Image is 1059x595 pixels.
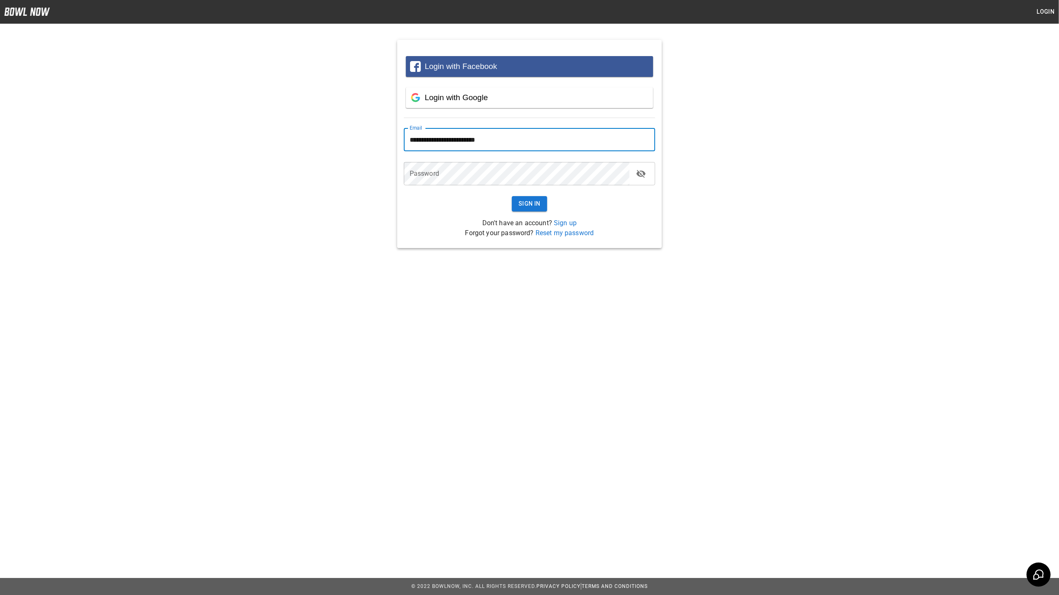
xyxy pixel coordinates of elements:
a: Terms and Conditions [582,583,648,589]
button: Login [1032,4,1059,20]
a: Sign up [554,219,577,227]
button: Login with Facebook [406,56,653,77]
a: Reset my password [536,229,594,237]
a: Privacy Policy [536,583,580,589]
button: Sign In [512,196,547,211]
button: Login with Google [406,87,653,108]
span: Login with Google [425,93,488,102]
img: logo [4,7,50,16]
button: toggle password visibility [633,165,649,182]
p: Forgot your password? [404,228,655,238]
span: Login with Facebook [425,62,497,71]
span: © 2022 BowlNow, Inc. All Rights Reserved. [411,583,536,589]
p: Don't have an account? [404,218,655,228]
